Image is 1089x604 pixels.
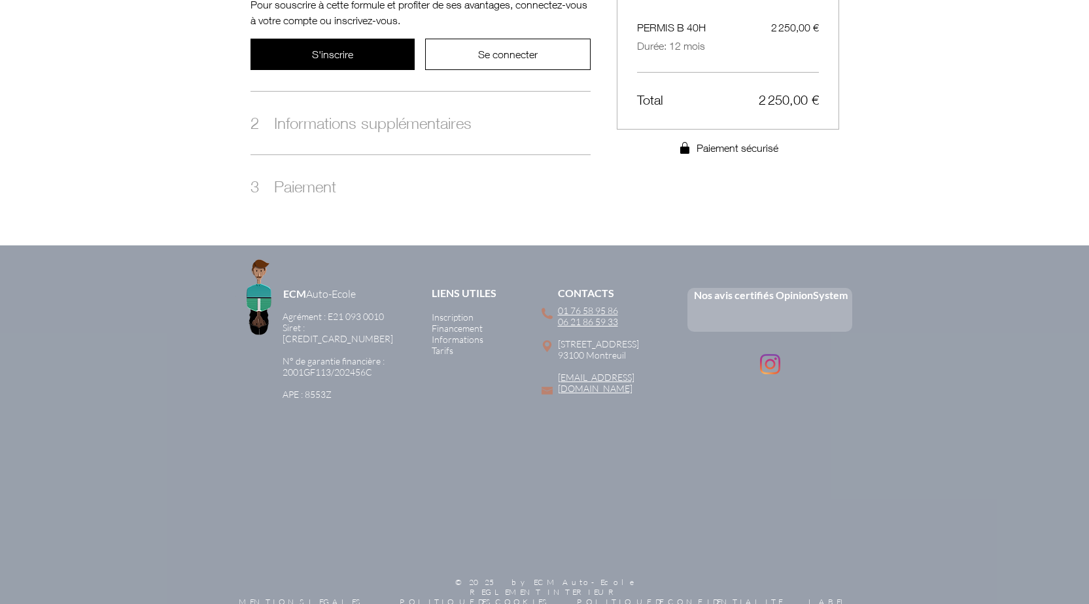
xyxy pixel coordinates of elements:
span: 3 [251,176,274,197]
button: Se connecter [425,39,591,70]
a: [EMAIL_ADDRESS][DOMAIN_NAME] [558,372,634,394]
a: Agrément : E21 093 0010Siret : [CREDIT_CARD_NUMBER]​N° de garantie financière :2001GF113/202456C ... [283,311,393,400]
span: © 2025 by ECM Auto-Ecole [455,577,634,587]
a: Financement [432,323,483,334]
a: Nos avis certifiés OpinionSystem [694,289,848,301]
h2: Paiement [251,176,336,197]
a: 06 21 86 59 33 [558,316,618,327]
span: [STREET_ADDRESS] [558,338,639,349]
img: Instagram ECM Auto-Ecole [760,354,780,374]
span: CONTACTS [558,287,614,299]
span: Durée: 12 mois [637,38,819,54]
img: Logo ECM en-tête.png [228,251,290,340]
iframe: Embedded Content [712,302,831,332]
span: 2 250,00 € [759,91,819,109]
iframe: Google Maps [228,426,862,567]
span: Total [637,91,663,109]
span: 93100 Montreuil [558,349,626,361]
span: S'inscrire [312,48,353,60]
a: Tarifs [432,345,453,356]
a: Inscription [432,311,474,323]
button: S'inscrire [251,39,415,70]
ul: Barre de réseaux sociaux [760,354,780,374]
span: PERMIS B 40H [637,20,706,35]
span: 2 [251,113,274,133]
a: Informations [432,334,483,345]
span: 2 250,00 € [771,20,819,35]
span: Auto-Ecole [306,287,356,300]
h2: Informations supplémentaires [251,113,472,133]
span: Se connecter [478,48,538,60]
a: ECM [283,287,306,300]
a: 01 76 58 95 86 [558,305,618,316]
iframe: Wix Chat [847,396,1089,604]
span: LIENS UTILES [432,287,496,299]
a: REGLEMENT INTERIEUR [470,587,620,597]
span: Paiement sécurisé [697,140,778,156]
